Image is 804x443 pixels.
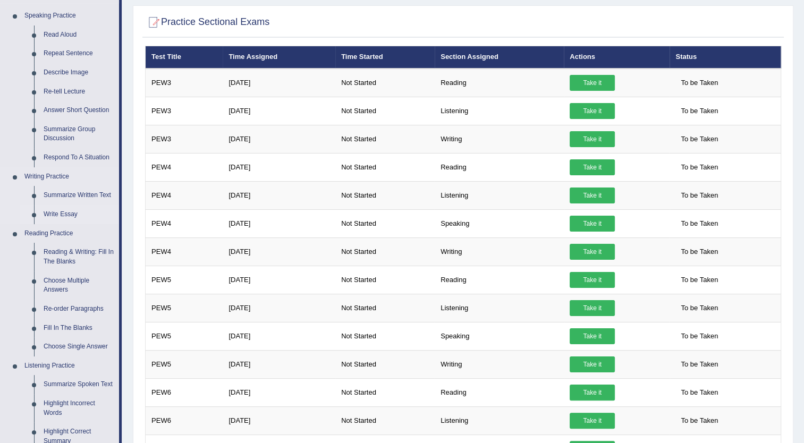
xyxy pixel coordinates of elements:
a: Reading & Writing: Fill In The Blanks [39,243,119,271]
th: Time Started [335,46,435,69]
a: Read Aloud [39,25,119,45]
td: Reading [435,153,564,181]
td: PEW3 [146,97,223,125]
td: Writing [435,350,564,378]
a: Take it [570,244,615,260]
th: Status [670,46,781,69]
td: Not Started [335,237,435,266]
a: Take it [570,413,615,429]
span: To be Taken [675,103,723,119]
td: Speaking [435,322,564,350]
a: Speaking Practice [20,6,119,25]
span: To be Taken [675,272,723,288]
a: Take it [570,356,615,372]
span: To be Taken [675,216,723,232]
a: Take it [570,328,615,344]
span: To be Taken [675,159,723,175]
td: PEW5 [146,322,223,350]
td: Listening [435,406,564,435]
td: Not Started [335,181,435,209]
td: Not Started [335,350,435,378]
a: Summarize Spoken Text [39,375,119,394]
span: To be Taken [675,385,723,401]
td: Writing [435,125,564,153]
td: [DATE] [223,181,335,209]
td: [DATE] [223,69,335,97]
td: PEW5 [146,266,223,294]
td: PEW6 [146,378,223,406]
td: [DATE] [223,406,335,435]
a: Writing Practice [20,167,119,186]
td: Reading [435,266,564,294]
td: [DATE] [223,125,335,153]
a: Respond To A Situation [39,148,119,167]
td: PEW6 [146,406,223,435]
a: Choose Multiple Answers [39,271,119,300]
td: Not Started [335,69,435,97]
a: Take it [570,103,615,119]
td: Not Started [335,378,435,406]
a: Listening Practice [20,356,119,376]
span: To be Taken [675,300,723,316]
td: [DATE] [223,237,335,266]
td: PEW4 [146,209,223,237]
td: PEW3 [146,125,223,153]
td: Not Started [335,322,435,350]
td: Not Started [335,406,435,435]
a: Take it [570,131,615,147]
td: [DATE] [223,322,335,350]
td: [DATE] [223,294,335,322]
th: Section Assigned [435,46,564,69]
a: Highlight Incorrect Words [39,394,119,422]
td: Reading [435,69,564,97]
td: PEW4 [146,237,223,266]
a: Summarize Group Discussion [39,120,119,148]
td: Not Started [335,125,435,153]
a: Take it [570,75,615,91]
a: Summarize Written Text [39,186,119,205]
span: To be Taken [675,131,723,147]
td: Not Started [335,266,435,294]
a: Take it [570,188,615,203]
td: Writing [435,237,564,266]
td: Not Started [335,97,435,125]
td: Not Started [335,209,435,237]
th: Test Title [146,46,223,69]
th: Actions [564,46,670,69]
span: To be Taken [675,328,723,344]
td: Listening [435,294,564,322]
td: [DATE] [223,209,335,237]
td: Listening [435,181,564,209]
td: [DATE] [223,378,335,406]
span: To be Taken [675,75,723,91]
th: Time Assigned [223,46,335,69]
a: Take it [570,300,615,316]
td: Not Started [335,153,435,181]
td: [DATE] [223,266,335,294]
td: PEW5 [146,350,223,378]
a: Answer Short Question [39,101,119,120]
td: Not Started [335,294,435,322]
a: Fill In The Blanks [39,319,119,338]
span: To be Taken [675,356,723,372]
a: Reading Practice [20,224,119,243]
td: PEW4 [146,181,223,209]
a: Take it [570,216,615,232]
span: To be Taken [675,244,723,260]
td: Speaking [435,209,564,237]
td: [DATE] [223,153,335,181]
a: Write Essay [39,205,119,224]
td: PEW5 [146,294,223,322]
a: Choose Single Answer [39,337,119,356]
td: PEW4 [146,153,223,181]
td: Reading [435,378,564,406]
a: Take it [570,385,615,401]
a: Take it [570,272,615,288]
a: Re-tell Lecture [39,82,119,101]
h2: Practice Sectional Exams [145,14,269,30]
td: [DATE] [223,350,335,378]
a: Describe Image [39,63,119,82]
span: To be Taken [675,413,723,429]
td: [DATE] [223,97,335,125]
a: Repeat Sentence [39,44,119,63]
